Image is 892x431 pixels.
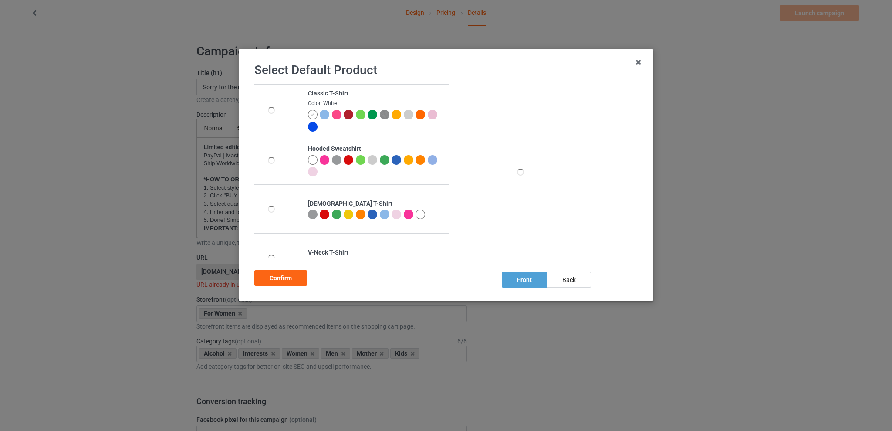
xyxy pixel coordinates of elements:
div: [DEMOGRAPHIC_DATA] T-Shirt [308,200,444,208]
div: Classic T-Shirt [308,89,444,98]
div: front [502,272,547,288]
div: Confirm [254,270,307,286]
img: heather_texture.png [380,110,389,119]
div: back [547,272,591,288]
div: V-Neck T-Shirt [308,248,444,257]
div: Hooded Sweatshirt [308,145,444,153]
h1: Select Default Product [254,62,638,78]
div: Color: White [308,100,444,107]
